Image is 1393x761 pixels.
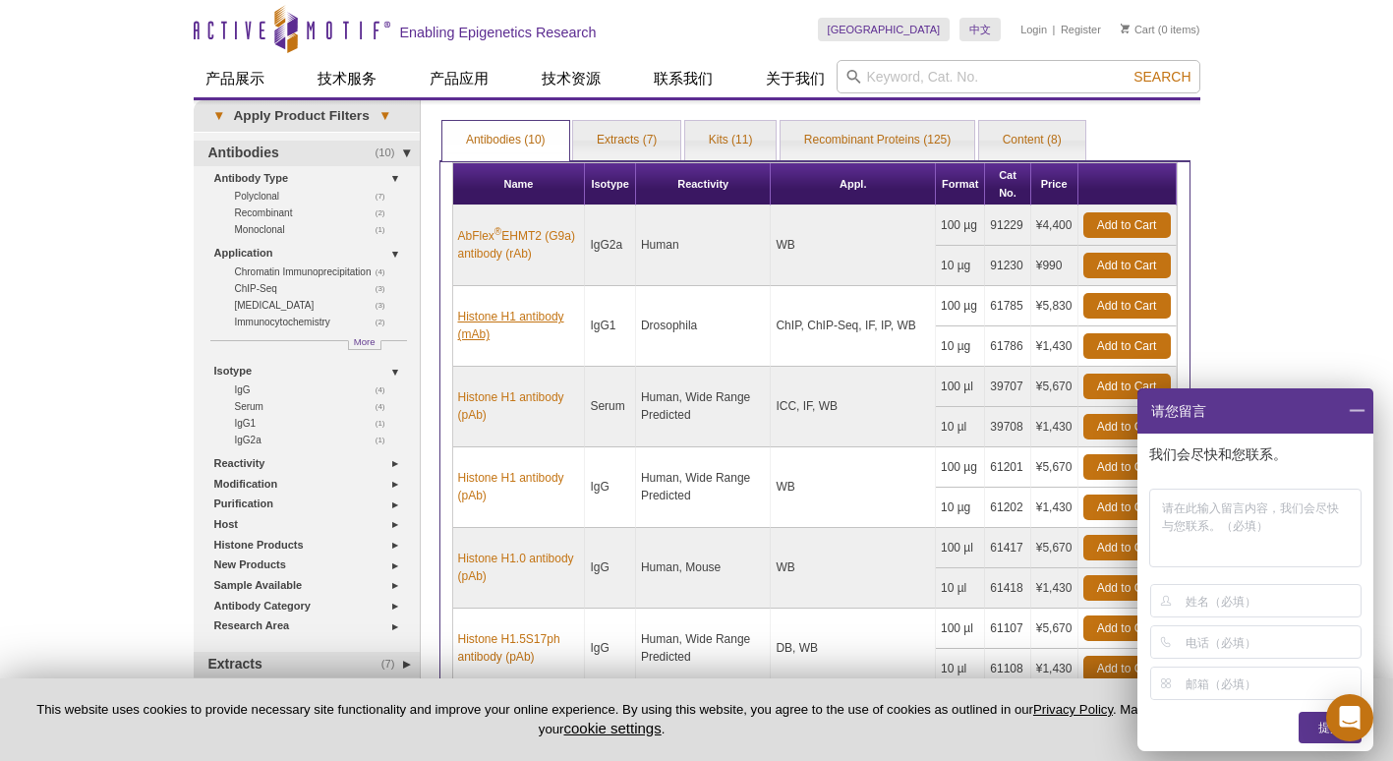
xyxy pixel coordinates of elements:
[1031,246,1078,286] td: ¥990
[1061,23,1101,36] a: Register
[985,407,1030,447] td: 39708
[771,609,936,689] td: DB, WB
[1083,333,1171,359] a: Add to Cart
[442,121,569,160] a: Antibodies (10)
[306,60,388,97] a: 技术服务
[818,18,951,41] a: [GEOGRAPHIC_DATA]
[376,141,406,166] span: (10)
[194,652,420,677] a: (7)Extracts
[214,615,408,636] a: Research Area
[1031,568,1078,609] td: ¥1,430
[985,447,1030,488] td: 61201
[1031,326,1078,367] td: ¥1,430
[1186,585,1358,616] input: 姓名（必填）
[771,163,936,205] th: Appl.
[376,280,396,297] span: (3)
[1020,23,1047,36] a: Login
[400,24,597,41] h2: Enabling Epigenetics Research
[936,528,985,568] td: 100 µl
[376,432,396,448] span: (1)
[418,60,500,97] a: 产品应用
[1031,649,1078,689] td: ¥1,430
[1031,367,1078,407] td: ¥5,670
[1083,414,1171,439] a: Add to Cart
[376,314,396,330] span: (2)
[235,263,396,280] a: (4)Chromatin Immunoprecipitation
[985,649,1030,689] td: 61108
[235,297,396,314] a: (3)[MEDICAL_DATA]
[585,447,636,528] td: IgG
[1186,626,1358,658] input: 电话（必填）
[1083,212,1171,238] a: Add to Cart
[636,447,772,528] td: Human, Wide Range Predicted
[376,381,396,398] span: (4)
[530,60,612,97] a: 技术资源
[1031,205,1078,246] td: ¥4,400
[381,652,406,677] span: (7)
[1121,18,1200,41] li: (0 items)
[370,107,400,125] span: ▾
[985,528,1030,568] td: 61417
[1121,24,1130,33] img: Your Cart
[1133,69,1190,85] span: Search
[214,168,408,189] a: Antibody Type
[1083,575,1171,601] a: Add to Cart
[685,121,777,160] a: Kits (11)
[636,163,772,205] th: Reactivity
[1083,374,1171,399] a: Add to Cart
[573,121,680,160] a: Extracts (7)
[458,308,580,343] a: Histone H1 antibody (mAb)
[837,60,1200,93] input: Keyword, Cat. No.
[235,415,396,432] a: (1)IgG1
[214,243,408,263] a: Application
[585,367,636,447] td: Serum
[771,367,936,447] td: ICC, IF, WB
[376,297,396,314] span: (3)
[1149,445,1365,463] p: 我们会尽快和您联系。
[563,720,661,736] button: cookie settings
[1083,535,1171,560] a: Add to Cart
[235,221,396,238] a: (1)Monoclonal
[936,609,985,649] td: 100 µl
[754,60,837,97] a: 关于我们
[458,550,580,585] a: Histone H1.0 antibody (pAb)
[985,609,1030,649] td: 61107
[194,100,420,132] a: ▾Apply Product Filters▾
[376,188,396,205] span: (7)
[936,568,985,609] td: 10 µl
[1083,454,1171,480] a: Add to Cart
[1326,694,1373,741] div: Open Intercom Messenger
[214,361,408,381] a: Isotype
[781,121,974,160] a: Recombinant Proteins (125)
[458,388,580,424] a: Histone H1 antibody (pAb)
[214,555,408,575] a: New Products
[936,407,985,447] td: 10 µl
[585,163,636,205] th: Isotype
[1149,388,1206,434] span: 请您留言
[1031,407,1078,447] td: ¥1,430
[453,163,586,205] th: Name
[1083,656,1171,681] a: Add to Cart
[1031,528,1078,568] td: ¥5,670
[235,398,396,415] a: (4)Serum
[979,121,1085,160] a: Content (8)
[354,333,376,350] span: More
[458,469,580,504] a: Histone H1 antibody (pAb)
[985,205,1030,246] td: 91229
[494,226,501,237] sup: ®
[771,205,936,286] td: WB
[214,535,408,556] a: Histone Products
[214,494,408,514] a: Purification
[31,701,1172,738] p: This website uses cookies to provide necessary site functionality and improve your online experie...
[376,205,396,221] span: (2)
[376,263,396,280] span: (4)
[936,286,985,326] td: 100 µg
[1031,488,1078,528] td: ¥1,430
[985,163,1030,205] th: Cat No.
[985,286,1030,326] td: 61785
[214,514,408,535] a: Host
[376,415,396,432] span: (1)
[1083,253,1171,278] a: Add to Cart
[771,286,936,367] td: ChIP, ChIP-Seq, IF, IP, WB
[376,221,396,238] span: (1)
